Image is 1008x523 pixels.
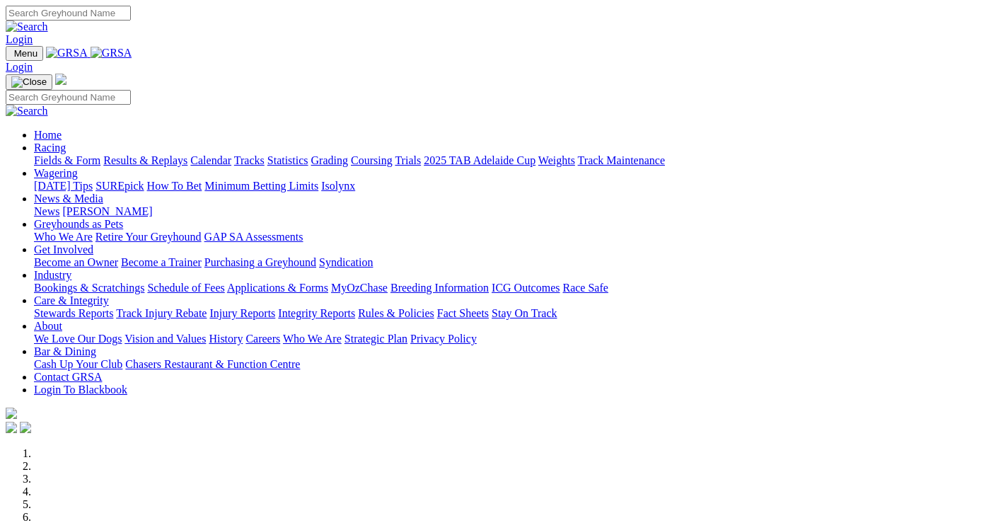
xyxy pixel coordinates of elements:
[390,282,489,294] a: Breeding Information
[492,307,557,319] a: Stay On Track
[321,180,355,192] a: Isolynx
[245,333,280,345] a: Careers
[46,47,88,59] img: GRSA
[124,333,206,345] a: Vision and Values
[125,358,300,370] a: Chasers Restaurant & Function Centre
[283,333,342,345] a: Who We Are
[319,256,373,268] a: Syndication
[34,192,103,205] a: News & Media
[6,90,131,105] input: Search
[34,205,1002,218] div: News & Media
[20,422,31,433] img: twitter.svg
[103,154,187,166] a: Results & Replays
[358,307,434,319] a: Rules & Policies
[6,46,43,61] button: Toggle navigation
[204,180,318,192] a: Minimum Betting Limits
[34,205,59,217] a: News
[278,307,355,319] a: Integrity Reports
[14,48,37,59] span: Menu
[34,142,66,154] a: Racing
[147,180,202,192] a: How To Bet
[6,6,131,21] input: Search
[34,180,93,192] a: [DATE] Tips
[34,307,113,319] a: Stewards Reports
[34,256,118,268] a: Become an Owner
[395,154,421,166] a: Trials
[34,129,62,141] a: Home
[6,105,48,117] img: Search
[190,154,231,166] a: Calendar
[34,231,93,243] a: Who We Are
[116,307,207,319] a: Track Injury Rebate
[34,320,62,332] a: About
[34,333,122,345] a: We Love Our Dogs
[34,282,1002,294] div: Industry
[34,358,1002,371] div: Bar & Dining
[6,74,52,90] button: Toggle navigation
[344,333,407,345] a: Strategic Plan
[6,422,17,433] img: facebook.svg
[209,307,275,319] a: Injury Reports
[437,307,489,319] a: Fact Sheets
[578,154,665,166] a: Track Maintenance
[34,384,127,396] a: Login To Blackbook
[410,333,477,345] a: Privacy Policy
[492,282,560,294] a: ICG Outcomes
[538,154,575,166] a: Weights
[267,154,308,166] a: Statistics
[227,282,328,294] a: Applications & Forms
[34,358,122,370] a: Cash Up Your Club
[34,154,1002,167] div: Racing
[204,231,303,243] a: GAP SA Assessments
[95,180,144,192] a: SUREpick
[34,307,1002,320] div: Care & Integrity
[62,205,152,217] a: [PERSON_NAME]
[351,154,393,166] a: Coursing
[234,154,265,166] a: Tracks
[34,371,102,383] a: Contact GRSA
[34,154,100,166] a: Fields & Form
[204,256,316,268] a: Purchasing a Greyhound
[91,47,132,59] img: GRSA
[11,76,47,88] img: Close
[331,282,388,294] a: MyOzChase
[34,269,71,281] a: Industry
[95,231,202,243] a: Retire Your Greyhound
[34,256,1002,269] div: Get Involved
[424,154,535,166] a: 2025 TAB Adelaide Cup
[34,180,1002,192] div: Wagering
[34,243,93,255] a: Get Involved
[121,256,202,268] a: Become a Trainer
[6,61,33,73] a: Login
[34,167,78,179] a: Wagering
[6,33,33,45] a: Login
[55,74,66,85] img: logo-grsa-white.png
[311,154,348,166] a: Grading
[562,282,608,294] a: Race Safe
[147,282,224,294] a: Schedule of Fees
[34,231,1002,243] div: Greyhounds as Pets
[6,21,48,33] img: Search
[34,333,1002,345] div: About
[34,218,123,230] a: Greyhounds as Pets
[6,408,17,419] img: logo-grsa-white.png
[209,333,243,345] a: History
[34,345,96,357] a: Bar & Dining
[34,282,144,294] a: Bookings & Scratchings
[34,294,109,306] a: Care & Integrity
